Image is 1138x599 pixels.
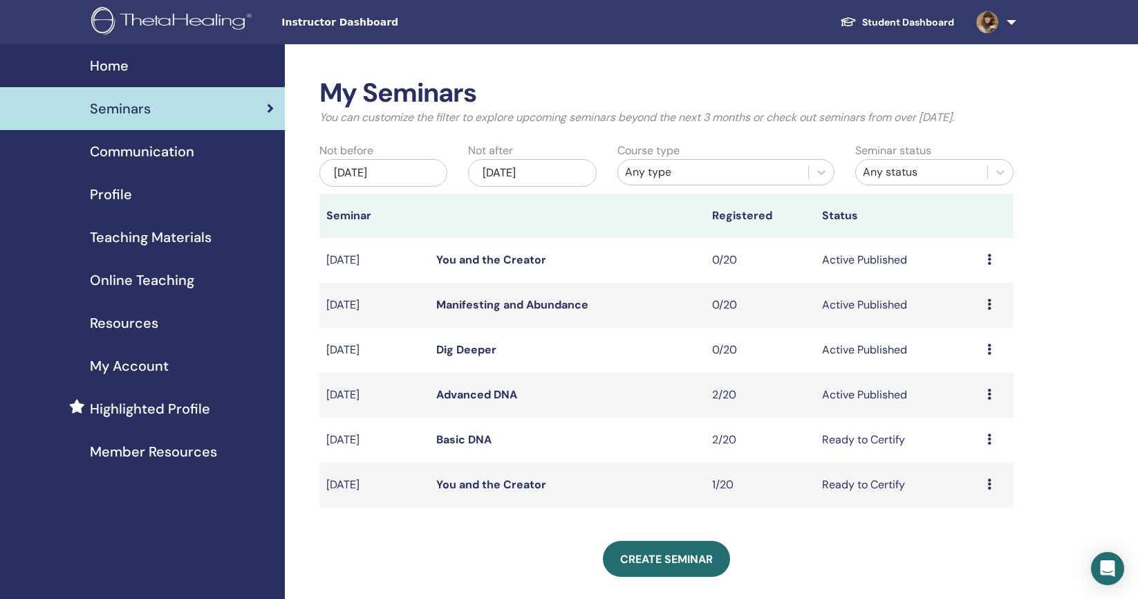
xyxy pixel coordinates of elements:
td: 2/20 [705,418,815,463]
td: 1/20 [705,463,815,508]
td: Ready to Certify [815,463,980,508]
td: [DATE] [319,373,429,418]
a: You and the Creator [436,252,546,267]
td: [DATE] [319,238,429,283]
a: Dig Deeper [436,342,496,357]
td: [DATE] [319,418,429,463]
img: logo.png [91,7,256,38]
td: 0/20 [705,238,815,283]
p: You can customize the filter to explore upcoming seminars beyond the next 3 months or check out s... [319,109,1014,126]
td: Active Published [815,328,980,373]
span: Online Teaching [90,270,194,291]
span: Teaching Materials [90,227,212,248]
div: Open Intercom Messenger [1091,552,1124,585]
a: Manifesting and Abundance [436,297,588,312]
td: [DATE] [319,463,429,508]
div: Any type [625,164,802,181]
span: Profile [90,184,132,205]
td: 0/20 [705,283,815,328]
label: Not after [468,142,513,159]
span: Create seminar [620,552,713,566]
a: Create seminar [603,541,730,577]
span: Highlighted Profile [90,398,210,419]
th: Status [815,194,980,238]
h2: My Seminars [319,77,1014,109]
img: graduation-cap-white.svg [840,16,857,28]
td: [DATE] [319,328,429,373]
label: Seminar status [855,142,931,159]
span: Communication [90,141,194,162]
td: 0/20 [705,328,815,373]
td: Active Published [815,373,980,418]
td: [DATE] [319,283,429,328]
span: Seminars [90,98,151,119]
div: [DATE] [319,159,448,187]
td: Active Published [815,238,980,283]
label: Not before [319,142,373,159]
a: Basic DNA [436,432,492,447]
span: Resources [90,313,158,333]
a: Advanced DNA [436,387,517,402]
span: My Account [90,356,169,376]
a: Student Dashboard [829,10,965,35]
span: Member Resources [90,441,217,462]
a: You and the Creator [436,477,546,492]
span: Home [90,55,129,76]
th: Seminar [319,194,429,238]
div: Any status [863,164,980,181]
th: Registered [705,194,815,238]
label: Course type [617,142,680,159]
td: Ready to Certify [815,418,980,463]
td: Active Published [815,283,980,328]
div: [DATE] [468,159,597,187]
span: Instructor Dashboard [281,15,489,30]
img: default.jpg [976,11,998,33]
td: 2/20 [705,373,815,418]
